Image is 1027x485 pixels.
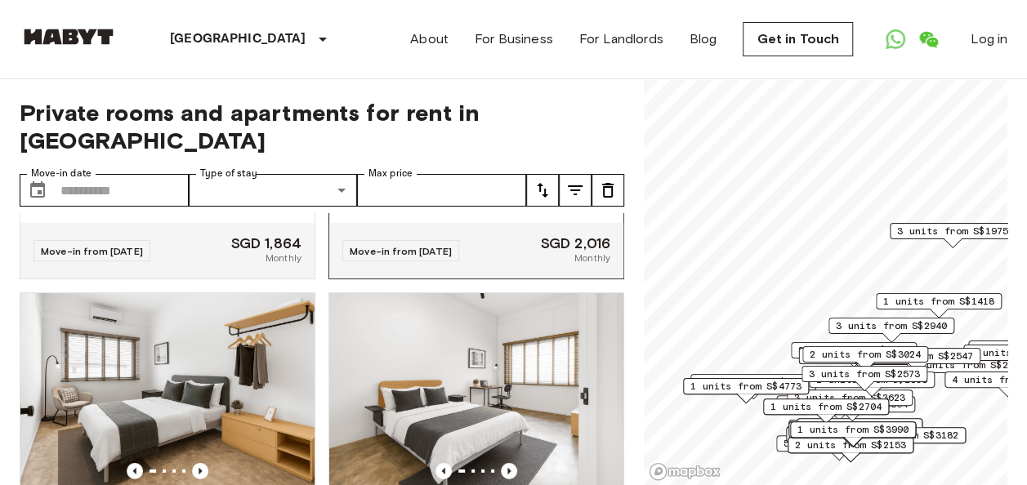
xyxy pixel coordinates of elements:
[690,374,816,399] div: Map marker
[798,348,930,373] div: Map marker
[802,346,928,372] div: Map marker
[579,29,663,49] a: For Landlords
[971,29,1007,49] a: Log in
[501,463,517,479] button: Previous image
[541,236,610,251] span: SGD 2,016
[20,29,118,45] img: Habyt
[876,293,1002,318] div: Map marker
[559,174,592,207] button: tune
[698,375,809,389] span: 1 units from S$4196
[743,22,853,56] a: Get in Touch
[690,29,717,49] a: Blog
[890,223,1016,248] div: Map marker
[526,174,559,207] button: tune
[791,342,917,367] div: Map marker
[231,236,301,251] span: SGD 1,864
[192,463,208,479] button: Previous image
[368,167,413,180] label: Max price
[879,23,912,56] a: Open WhatsApp
[798,343,909,358] span: 3 units from S$1985
[574,251,610,265] span: Monthly
[784,436,895,451] span: 5 units from S$1680
[862,349,973,363] span: 1 units from S$2547
[797,422,909,437] span: 1 units from S$3990
[828,318,954,343] div: Map marker
[200,167,257,180] label: Type of stay
[787,389,913,415] div: Map marker
[435,463,452,479] button: Previous image
[810,347,921,362] span: 2 units from S$3024
[847,428,958,443] span: 1 units from S$3182
[20,99,624,154] span: Private rooms and apartments for rent in [GEOGRAPHIC_DATA]
[912,23,944,56] a: Open WeChat
[776,435,902,461] div: Map marker
[802,366,927,391] div: Map marker
[266,251,301,265] span: Monthly
[797,418,922,443] div: Map marker
[649,462,721,481] a: Mapbox logo
[840,427,966,452] div: Map marker
[786,426,912,452] div: Map marker
[809,372,935,397] div: Map marker
[31,167,92,180] label: Move-in date
[770,399,882,414] span: 1 units from S$2704
[592,174,624,207] button: tune
[763,398,889,424] div: Map marker
[809,367,920,381] span: 3 units from S$2573
[883,294,994,309] span: 1 units from S$1418
[897,224,1008,238] span: 3 units from S$1975
[794,390,905,405] span: 3 units from S$3623
[410,29,449,49] a: About
[790,421,916,447] div: Map marker
[41,245,143,257] span: Move-in from [DATE]
[788,437,913,462] div: Map marker
[836,318,947,333] span: 3 units from S$2940
[475,29,553,49] a: For Business
[855,348,980,373] div: Map marker
[788,421,914,447] div: Map marker
[170,29,306,49] p: [GEOGRAPHIC_DATA]
[683,378,809,403] div: Map marker
[690,379,802,394] span: 1 units from S$4773
[127,463,143,479] button: Previous image
[350,245,452,257] span: Move-in from [DATE]
[789,396,915,421] div: Map marker
[21,174,54,207] button: Choose date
